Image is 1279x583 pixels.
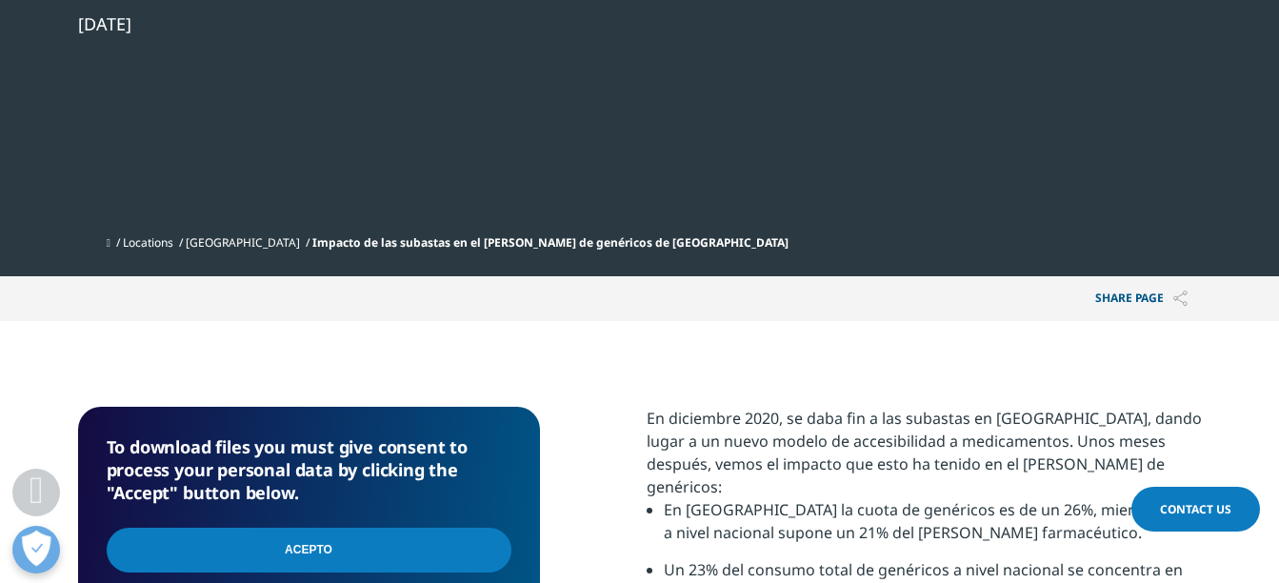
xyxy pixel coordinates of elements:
[78,12,731,35] div: [DATE]
[664,498,1202,558] li: En [GEOGRAPHIC_DATA] la cuota de genéricos es de un 26%, mientras que a nivel nacional supone un ...
[1081,276,1202,321] p: Share PAGE
[123,234,173,251] a: Locations
[1081,276,1202,321] button: Share PAGEShare PAGE
[107,528,511,573] input: Acepto
[312,234,789,251] span: Impacto de las subastas en el [PERSON_NAME] de genéricos de [GEOGRAPHIC_DATA]
[186,234,300,251] a: [GEOGRAPHIC_DATA]
[107,435,511,504] h5: To download files you must give consent to process your personal data by clicking the "Accept" bu...
[1160,501,1231,517] span: Contact Us
[1131,487,1260,532] a: Contact Us
[1173,291,1188,307] img: Share PAGE
[12,526,60,573] button: Open Preferences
